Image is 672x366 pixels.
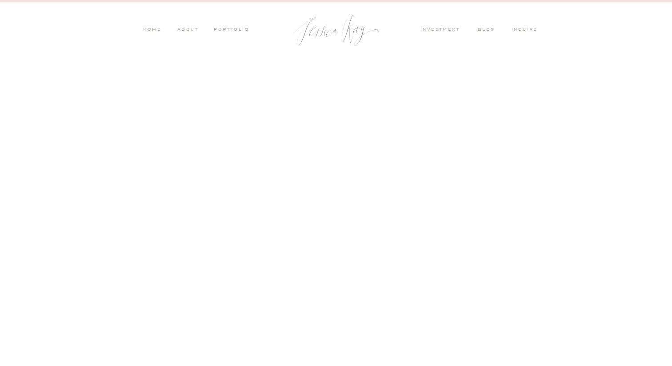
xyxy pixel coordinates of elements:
a: HOME [143,26,161,34]
a: investment [420,26,464,34]
a: inquire [512,26,542,34]
a: blog [478,26,501,34]
a: PORTFOLIO [212,26,249,34]
a: ABOUT [175,26,198,34]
